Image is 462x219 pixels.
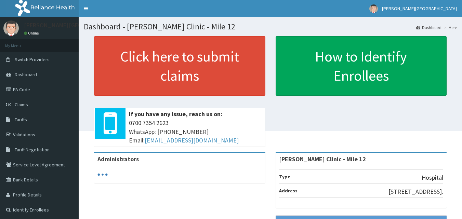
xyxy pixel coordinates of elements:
[279,188,298,194] b: Address
[24,22,125,28] p: [PERSON_NAME][GEOGRAPHIC_DATA]
[279,155,366,163] strong: [PERSON_NAME] Clinic - Mile 12
[15,56,50,63] span: Switch Providers
[442,25,457,30] li: Here
[15,71,37,78] span: Dashboard
[24,31,40,36] a: Online
[382,5,457,12] span: [PERSON_NAME][GEOGRAPHIC_DATA]
[15,117,27,123] span: Tariffs
[97,169,108,180] svg: audio-loading
[369,4,378,13] img: User Image
[97,155,139,163] b: Administrators
[388,187,443,196] p: [STREET_ADDRESS].
[145,136,239,144] a: [EMAIL_ADDRESS][DOMAIN_NAME]
[84,22,457,31] h1: Dashboard - [PERSON_NAME] Clinic - Mile 12
[416,25,441,30] a: Dashboard
[15,147,50,153] span: Tariff Negotiation
[15,101,28,108] span: Claims
[3,20,19,36] img: User Image
[129,119,262,145] span: 0700 7354 2623 WhatsApp: [PHONE_NUMBER] Email:
[279,174,290,180] b: Type
[94,36,265,96] a: Click here to submit claims
[129,110,222,118] b: If you have any issue, reach us on:
[276,36,447,96] a: How to Identify Enrollees
[422,173,443,182] p: Hospital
